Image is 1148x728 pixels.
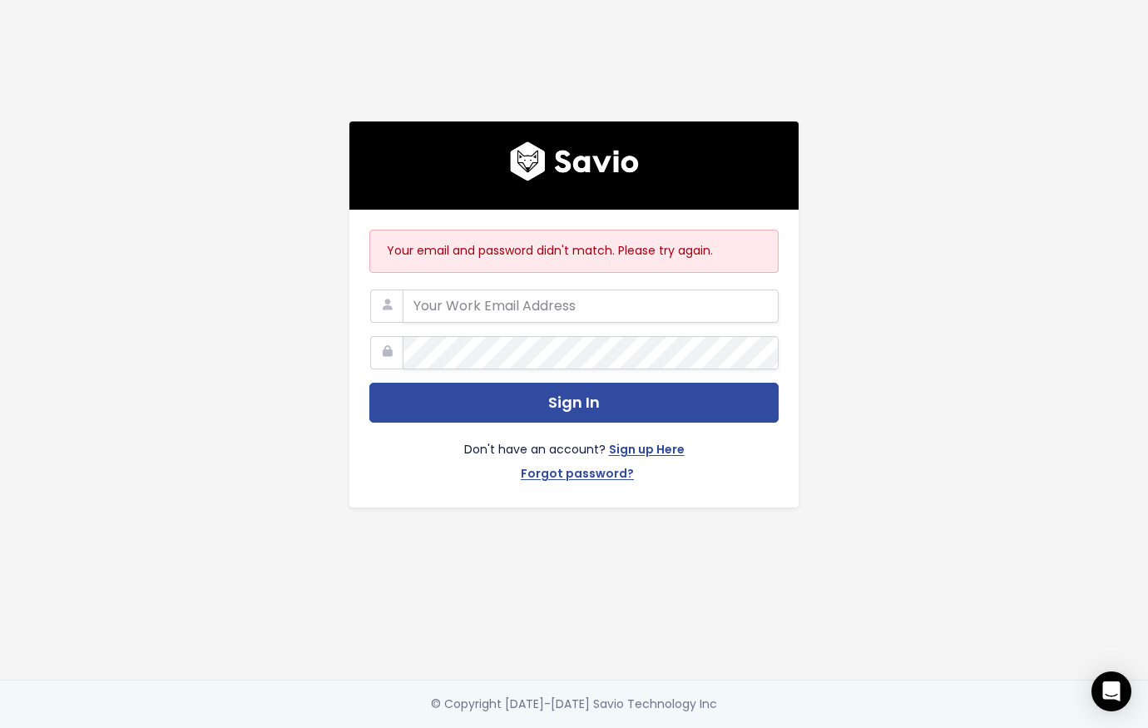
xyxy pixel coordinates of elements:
[609,439,685,463] a: Sign up Here
[431,694,717,715] div: © Copyright [DATE]-[DATE] Savio Technology Inc
[387,240,761,261] p: Your email and password didn't match. Please try again.
[369,423,779,488] div: Don't have an account?
[521,463,634,488] a: Forgot password?
[403,290,779,323] input: Your Work Email Address
[1091,671,1131,711] div: Open Intercom Messenger
[510,141,639,181] img: logo600x187.a314fd40982d.png
[369,383,779,423] button: Sign In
